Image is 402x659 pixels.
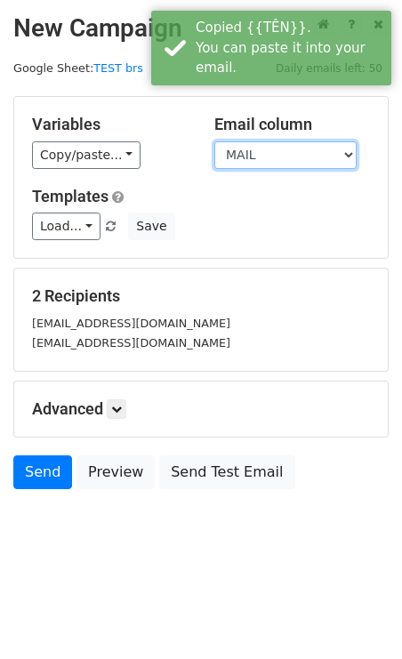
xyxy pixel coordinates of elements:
[32,141,141,169] a: Copy/paste...
[13,455,72,489] a: Send
[76,455,155,489] a: Preview
[32,286,370,306] h5: 2 Recipients
[32,399,370,419] h5: Advanced
[32,317,230,330] small: [EMAIL_ADDRESS][DOMAIN_NAME]
[93,61,143,75] a: TEST brs
[13,61,143,75] small: Google Sheet:
[32,187,109,205] a: Templates
[13,13,389,44] h2: New Campaign
[313,574,402,659] div: Tiện ích trò chuyện
[32,213,100,240] a: Load...
[32,115,188,134] h5: Variables
[159,455,294,489] a: Send Test Email
[313,574,402,659] iframe: Chat Widget
[196,18,384,78] div: Copied {{TÊN}}. You can paste it into your email.
[128,213,174,240] button: Save
[32,336,230,350] small: [EMAIL_ADDRESS][DOMAIN_NAME]
[214,115,370,134] h5: Email column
